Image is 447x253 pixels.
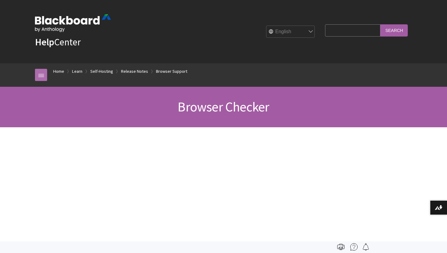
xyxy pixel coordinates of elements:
[266,26,315,38] select: Site Language Selector
[53,68,64,75] a: Home
[35,14,111,32] img: Blackboard by Anthology
[156,68,187,75] a: Browser Support
[337,243,345,251] img: Print
[362,243,369,251] img: Follow this page
[35,36,81,48] a: HelpCenter
[350,243,358,251] img: More help
[178,98,269,115] span: Browser Checker
[35,36,54,48] strong: Help
[72,68,82,75] a: Learn
[90,68,113,75] a: Self-Hosting
[380,24,408,36] input: Search
[121,68,148,75] a: Release Notes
